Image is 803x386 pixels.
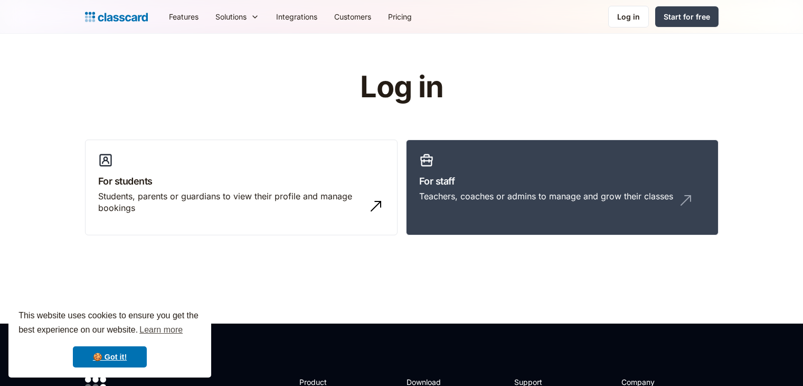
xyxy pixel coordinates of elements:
h3: For staff [419,174,705,188]
a: Log in [608,6,649,27]
a: Features [160,5,207,29]
h1: Log in [234,71,569,104]
div: Solutions [207,5,268,29]
span: This website uses cookies to ensure you get the best experience on our website. [18,309,201,338]
a: For staffTeachers, coaches or admins to manage and grow their classes [406,140,719,236]
a: learn more about cookies [138,322,184,338]
div: Log in [617,11,640,22]
a: Start for free [655,6,719,27]
div: Teachers, coaches or admins to manage and grow their classes [419,190,673,202]
a: Pricing [380,5,420,29]
h3: For students [98,174,384,188]
div: Students, parents or guardians to view their profile and manage bookings [98,190,363,214]
a: Customers [326,5,380,29]
div: cookieconsent [8,299,211,378]
a: Integrations [268,5,326,29]
a: home [85,10,148,24]
div: Solutions [215,11,247,22]
a: For studentsStudents, parents or guardians to view their profile and manage bookings [85,140,398,236]
a: dismiss cookie message [73,346,147,367]
div: Start for free [664,11,710,22]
